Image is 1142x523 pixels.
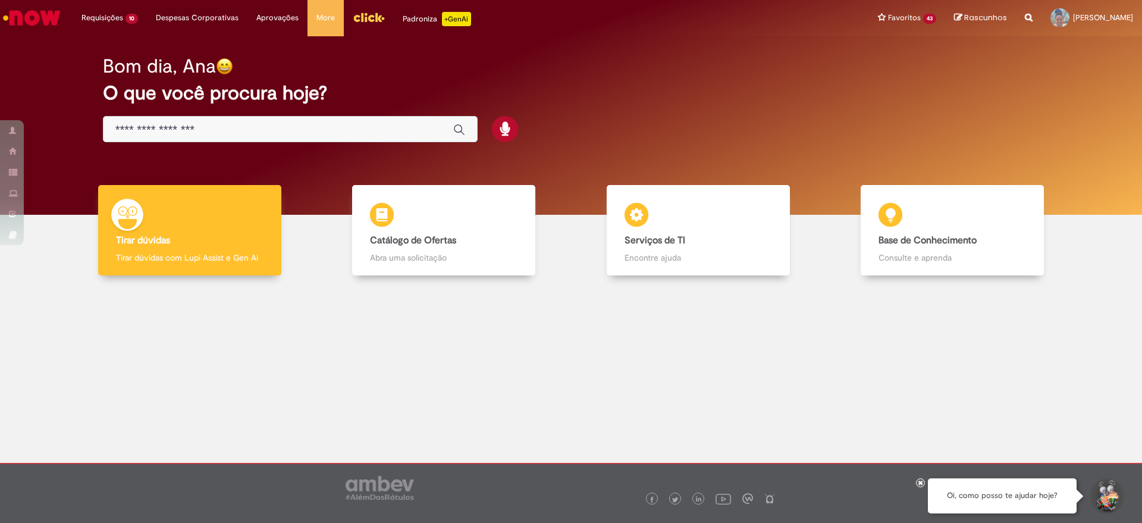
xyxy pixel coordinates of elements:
[625,252,772,264] p: Encontre ajuda
[742,493,753,504] img: logo_footer_workplace.png
[353,8,385,26] img: click_logo_yellow_360x200.png
[923,14,936,24] span: 43
[370,252,517,264] p: Abra uma solicitação
[954,12,1007,24] a: Rascunhos
[370,234,456,246] b: Catálogo de Ofertas
[1088,478,1124,514] button: Iniciar Conversa de Suporte
[826,185,1080,276] a: Base de Conhecimento Consulte e aprenda
[442,12,471,26] p: +GenAi
[116,252,263,264] p: Tirar dúvidas com Lupi Assist e Gen Ai
[103,83,1040,104] h2: O que você procura hoje?
[888,12,921,24] span: Favoritos
[571,185,826,276] a: Serviços de TI Encontre ajuda
[126,14,138,24] span: 10
[1,6,62,30] img: ServiceNow
[317,185,572,276] a: Catálogo de Ofertas Abra uma solicitação
[156,12,239,24] span: Despesas Corporativas
[964,12,1007,23] span: Rascunhos
[764,493,775,504] img: logo_footer_naosei.png
[649,497,655,503] img: logo_footer_facebook.png
[928,478,1077,513] div: Oi, como posso te ajudar hoje?
[696,496,702,503] img: logo_footer_linkedin.png
[716,491,731,506] img: logo_footer_youtube.png
[316,12,335,24] span: More
[672,497,678,503] img: logo_footer_twitter.png
[403,12,471,26] div: Padroniza
[116,234,170,246] b: Tirar dúvidas
[103,56,216,77] h2: Bom dia, Ana
[879,252,1026,264] p: Consulte e aprenda
[1073,12,1133,23] span: [PERSON_NAME]
[879,234,977,246] b: Base de Conhecimento
[216,58,233,75] img: happy-face.png
[62,185,317,276] a: Tirar dúvidas Tirar dúvidas com Lupi Assist e Gen Ai
[256,12,299,24] span: Aprovações
[81,12,123,24] span: Requisições
[346,476,414,500] img: logo_footer_ambev_rotulo_gray.png
[625,234,685,246] b: Serviços de TI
